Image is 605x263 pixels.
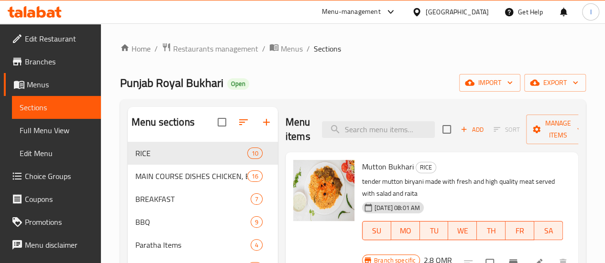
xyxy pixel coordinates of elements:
span: RICE [135,147,247,159]
span: Choice Groups [25,170,93,182]
span: SA [538,224,559,238]
span: [DATE] 08:01 AM [371,203,424,212]
div: BREAKFAST7 [128,188,278,210]
button: WE [448,221,477,240]
span: Sections [314,43,341,54]
span: BBQ [135,216,251,228]
button: SU [362,221,391,240]
a: Choice Groups [4,165,101,188]
span: Open [227,80,249,88]
button: TU [420,221,449,240]
div: items [251,216,263,228]
a: Menus [269,42,303,55]
a: Restaurants management [162,42,258,55]
span: 10 [248,149,262,158]
span: SU [366,224,387,238]
div: Paratha Items4 [128,233,278,256]
div: items [251,193,263,205]
span: Edit Menu [20,147,93,159]
span: FR [509,224,530,238]
span: 16 [248,172,262,181]
span: Mutton Bukhari [362,159,414,174]
button: Add [457,122,487,137]
a: Promotions [4,210,101,233]
span: Select all sections [212,112,232,132]
span: Sections [20,102,93,113]
span: Coupons [25,193,93,205]
h2: Menu sections [132,115,195,129]
span: 7 [251,195,262,204]
a: Edit Menu [12,142,101,165]
span: TH [481,224,502,238]
button: Manage items [526,115,590,144]
div: MAIN COURSE DISHES CHICKEN, BEEF AND VEGETABLES16 [128,165,278,188]
span: I [590,7,591,17]
span: Sort sections [232,111,255,134]
div: items [251,239,263,251]
a: Menus [4,73,101,96]
span: Manage items [534,117,583,141]
a: Coupons [4,188,101,210]
button: export [524,74,586,92]
a: Edit Restaurant [4,27,101,50]
span: Full Menu View [20,125,93,136]
div: items [247,147,263,159]
div: BBQ9 [128,210,278,233]
div: RICE [416,162,436,173]
span: TU [424,224,445,238]
div: Open [227,78,249,90]
div: items [247,170,263,182]
span: RICE [416,162,436,173]
a: Full Menu View [12,119,101,142]
span: MAIN COURSE DISHES CHICKEN, BEEF AND VEGETABLES [135,170,247,182]
button: import [459,74,520,92]
span: Restaurants management [173,43,258,54]
span: export [532,77,578,89]
span: Punjab Royal Bukhari [120,72,223,94]
span: Paratha Items [135,239,251,251]
span: Edit Restaurant [25,33,93,44]
span: 4 [251,241,262,250]
span: Promotions [25,216,93,228]
p: tender mutton biryani made with fresh and high quality meat served with salad and raita [362,176,563,200]
span: import [467,77,513,89]
li: / [307,43,310,54]
span: Select section [437,119,457,139]
button: SA [534,221,563,240]
span: Branches [25,56,93,67]
button: TH [477,221,506,240]
div: [GEOGRAPHIC_DATA] [426,7,489,17]
button: FR [506,221,534,240]
li: / [262,43,265,54]
img: Mutton Bukhari [293,160,354,221]
span: Select section first [487,122,526,137]
span: BREAKFAST [135,193,251,205]
a: Menu disclaimer [4,233,101,256]
span: Add item [457,122,487,137]
input: search [322,121,435,138]
span: MO [395,224,416,238]
span: Menus [27,79,93,90]
span: Menu disclaimer [25,239,93,251]
h2: Menu items [286,115,310,144]
a: Home [120,43,151,54]
div: RICE10 [128,142,278,165]
button: Add section [255,111,278,134]
span: WE [452,224,473,238]
button: MO [391,221,420,240]
nav: breadcrumb [120,42,586,55]
span: 9 [251,218,262,227]
a: Branches [4,50,101,73]
span: Add [459,124,485,135]
li: / [154,43,158,54]
a: Sections [12,96,101,119]
div: Menu-management [322,6,381,18]
span: Menus [281,43,303,54]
